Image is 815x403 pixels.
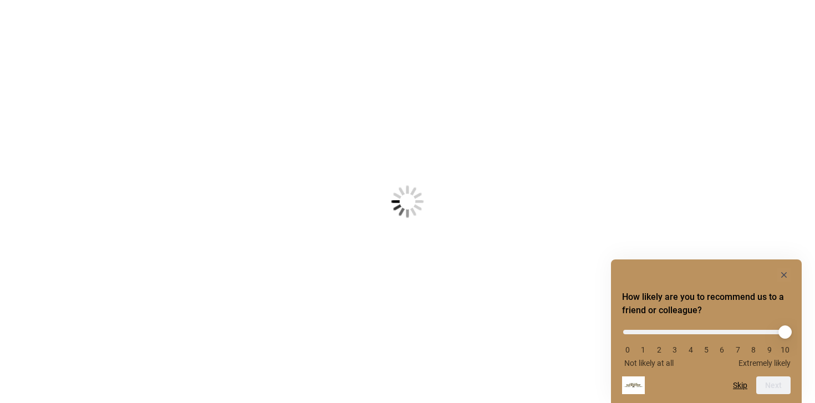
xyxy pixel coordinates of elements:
li: 0 [622,345,633,354]
button: Skip [733,381,747,390]
div: How likely are you to recommend us to a friend or colleague? Select an option from 0 to 10, with ... [622,268,791,394]
li: 1 [638,345,649,354]
span: Not likely at all [624,359,674,368]
li: 7 [732,345,743,354]
li: 10 [780,345,791,354]
img: Loading [337,131,478,273]
h2: How likely are you to recommend us to a friend or colleague? Select an option from 0 to 10, with ... [622,290,791,317]
button: Next question [756,376,791,394]
span: Extremely likely [738,359,791,368]
li: 2 [654,345,665,354]
li: 9 [764,345,775,354]
li: 4 [685,345,696,354]
li: 6 [716,345,727,354]
button: Hide survey [777,268,791,282]
li: 8 [748,345,759,354]
div: How likely are you to recommend us to a friend or colleague? Select an option from 0 to 10, with ... [622,322,791,368]
li: 5 [701,345,712,354]
li: 3 [669,345,680,354]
